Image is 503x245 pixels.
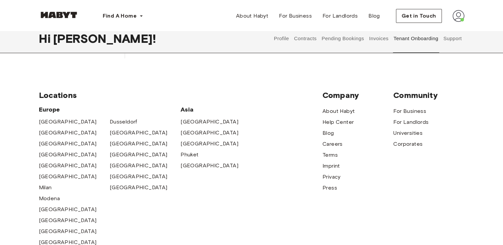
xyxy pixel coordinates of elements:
[181,140,238,148] a: [GEOGRAPHIC_DATA]
[293,24,317,53] button: Contracts
[368,24,389,53] button: Invoices
[274,9,317,23] a: For Business
[393,107,426,115] a: For Business
[393,118,429,126] a: For Landlords
[322,107,355,115] a: About Habyt
[181,118,238,126] a: [GEOGRAPHIC_DATA]
[363,9,385,23] a: Blog
[39,12,79,18] img: Habyt
[110,162,168,170] a: [GEOGRAPHIC_DATA]
[110,140,168,148] a: [GEOGRAPHIC_DATA]
[393,90,464,100] span: Community
[97,9,149,23] button: Find A Home
[322,162,340,170] a: Imprint
[322,173,341,181] a: Privacy
[317,9,363,23] a: For Landlords
[322,140,343,148] a: Careers
[39,162,97,170] a: [GEOGRAPHIC_DATA]
[39,32,53,45] span: Hi
[442,24,463,53] button: Support
[402,12,436,20] span: Get in Touch
[181,129,238,137] a: [GEOGRAPHIC_DATA]
[322,118,354,126] a: Help Center
[110,151,168,159] a: [GEOGRAPHIC_DATA]
[39,227,97,235] a: [GEOGRAPHIC_DATA]
[181,151,198,159] a: Phuket
[322,129,334,137] a: Blog
[396,9,442,23] button: Get in Touch
[103,12,137,20] span: Find A Home
[322,151,338,159] a: Terms
[231,9,274,23] a: About Habyt
[39,106,181,114] span: Europe
[39,90,322,100] span: Locations
[181,106,251,114] span: Asia
[110,118,137,126] a: Dusseldorf
[273,24,290,53] button: Profile
[39,129,97,137] a: [GEOGRAPHIC_DATA]
[322,184,337,192] a: Press
[110,173,168,181] a: [GEOGRAPHIC_DATA]
[393,129,423,137] a: Universities
[236,12,268,20] span: About Habyt
[39,216,97,224] a: [GEOGRAPHIC_DATA]
[110,129,168,137] a: [GEOGRAPHIC_DATA]
[452,10,464,22] img: avatar
[39,195,60,203] a: Modena
[279,12,312,20] span: For Business
[110,184,168,192] a: [GEOGRAPHIC_DATA]
[322,90,393,100] span: Company
[393,140,423,148] a: Corporates
[322,12,358,20] span: For Landlords
[39,184,52,192] a: Milan
[39,151,97,159] a: [GEOGRAPHIC_DATA]
[53,32,156,45] span: [PERSON_NAME] !
[39,140,97,148] a: [GEOGRAPHIC_DATA]
[393,24,439,53] button: Tenant Onboarding
[321,24,365,53] button: Pending Bookings
[39,118,97,126] a: [GEOGRAPHIC_DATA]
[39,205,97,213] a: [GEOGRAPHIC_DATA]
[271,24,464,53] div: user profile tabs
[181,162,238,170] a: [GEOGRAPHIC_DATA]
[39,173,97,181] a: [GEOGRAPHIC_DATA]
[368,12,380,20] span: Blog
